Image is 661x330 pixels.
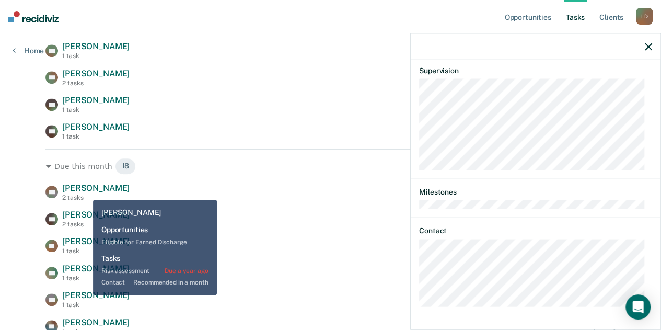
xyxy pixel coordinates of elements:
img: Recidiviz [8,11,59,22]
span: [PERSON_NAME] [62,69,130,78]
dt: Supervision [419,66,652,75]
span: [PERSON_NAME] [62,290,130,300]
div: 2 tasks [62,79,130,87]
div: Open Intercom Messenger [625,294,651,320]
span: [PERSON_NAME] [62,210,130,220]
div: 1 task [62,52,130,60]
span: [PERSON_NAME] [62,95,130,105]
div: 1 task [62,106,130,113]
span: [PERSON_NAME] [62,264,130,274]
dt: Milestones [419,187,652,196]
dt: Contact [419,226,652,235]
span: [PERSON_NAME] [62,183,130,193]
div: L D [636,8,653,25]
div: 1 task [62,247,130,255]
div: 2 tasks [62,221,130,228]
span: [PERSON_NAME] [62,122,130,132]
span: [PERSON_NAME] [62,236,130,246]
span: 18 [115,158,136,175]
div: Due this month [45,158,616,175]
a: Home [13,46,44,55]
span: [PERSON_NAME] [62,317,130,327]
div: 1 task [62,133,130,140]
div: 2 tasks [62,194,130,201]
span: [PERSON_NAME] [62,41,130,51]
div: 1 task [62,275,130,282]
div: 1 task [62,301,130,309]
